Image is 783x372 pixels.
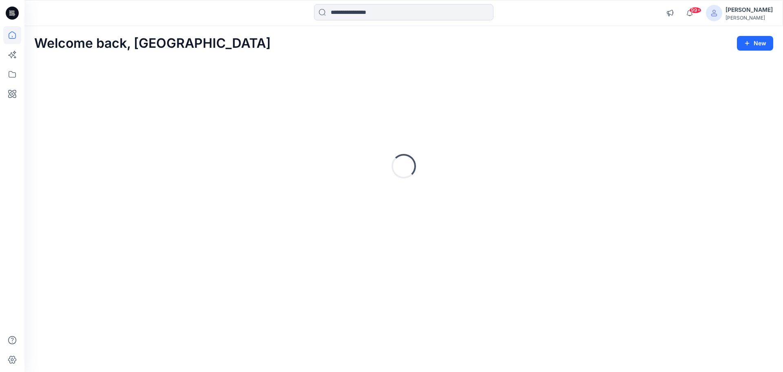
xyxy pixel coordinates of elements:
[34,36,271,51] h2: Welcome back, [GEOGRAPHIC_DATA]
[725,15,773,21] div: [PERSON_NAME]
[711,10,717,16] svg: avatar
[689,7,701,13] span: 99+
[737,36,773,51] button: New
[725,5,773,15] div: [PERSON_NAME]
